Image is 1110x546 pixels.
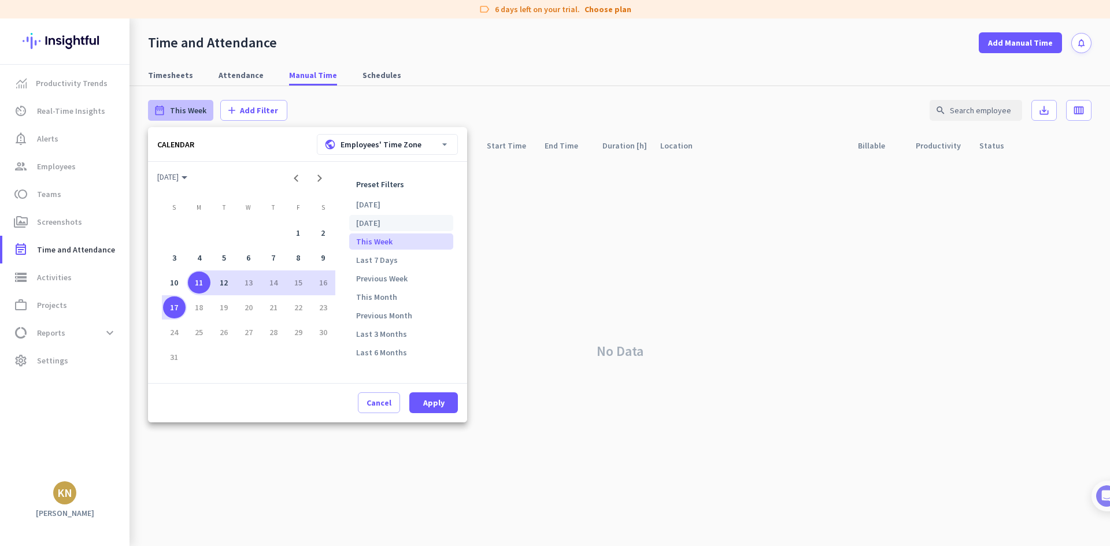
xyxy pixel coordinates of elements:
[324,139,421,150] div: Employees' Time Zone
[261,203,286,216] th: Thursday
[162,320,187,344] td: August 24, 2025
[188,321,210,344] div: 25
[238,272,260,294] div: 13
[212,270,236,295] td: August 12, 2025
[409,392,458,413] button: Apply
[187,320,212,344] td: August 25, 2025
[310,221,335,246] td: August 2, 2025
[212,203,236,216] th: Tuesday
[286,246,310,270] td: August 8, 2025
[187,295,212,320] td: August 18, 2025
[312,247,334,269] div: 9
[439,139,450,150] i: arrow_drop_down
[261,295,286,320] td: August 21, 2025
[212,295,236,320] td: August 19, 2025
[162,270,187,295] td: August 10, 2025
[349,176,453,193] p: Preset Filters
[287,296,309,319] div: 22
[162,246,187,270] td: August 3, 2025
[358,392,400,413] button: Cancel
[262,247,285,269] div: 7
[287,247,309,269] div: 8
[349,344,453,361] li: Last 6 Months
[284,166,308,190] button: Previous month
[188,247,210,269] div: 4
[212,246,236,270] td: August 5, 2025
[163,272,186,294] div: 10
[349,326,453,342] li: Last 3 Months
[238,321,260,344] div: 27
[236,270,261,295] td: August 13, 2025
[312,321,334,344] div: 30
[261,270,286,295] td: August 14, 2025
[349,289,453,305] li: This Month
[310,270,335,295] td: August 16, 2025
[162,203,187,216] th: Sunday
[349,196,453,213] li: [DATE]
[157,172,187,182] span: [DATE]
[287,222,309,244] div: 1
[163,296,186,319] div: 17
[286,203,310,216] th: Friday
[262,272,285,294] div: 14
[236,203,261,216] th: Wednesday
[162,344,187,369] td: August 31, 2025
[310,246,335,270] td: August 9, 2025
[349,270,453,287] li: Previous Week
[312,296,334,319] div: 23
[157,139,194,150] div: CALENDAR
[310,320,335,344] td: August 30, 2025
[187,270,212,295] td: August 11, 2025
[312,222,334,244] div: 2
[310,295,335,320] td: August 23, 2025
[162,295,187,320] td: August 17, 2025
[312,272,334,294] div: 16
[213,321,235,344] div: 26
[153,166,192,187] button: Choose month and year
[286,270,310,295] td: August 15, 2025
[188,272,210,294] div: 11
[261,320,286,344] td: August 28, 2025
[286,221,310,246] td: August 1, 2025
[286,320,310,344] td: August 29, 2025
[349,233,453,250] li: This Week
[187,203,212,216] th: Monday
[163,247,186,269] div: 3
[188,296,210,319] div: 18
[262,296,285,319] div: 21
[287,272,309,294] div: 15
[236,246,261,270] td: August 6, 2025
[310,203,335,216] th: Saturday
[163,346,186,368] div: 31
[213,272,235,294] div: 12
[163,321,186,344] div: 24
[236,295,261,320] td: August 20, 2025
[238,247,260,269] div: 6
[287,321,309,344] div: 29
[349,252,453,268] li: Last 7 Days
[349,215,453,231] li: [DATE]
[324,139,336,150] i: public
[262,321,285,344] div: 28
[286,295,310,320] td: August 22, 2025
[423,397,445,408] span: Apply
[349,307,453,324] li: Previous Month
[213,296,235,319] div: 19
[212,320,236,344] td: August 26, 2025
[367,397,391,408] span: Cancel
[261,246,286,270] td: August 7, 2025
[236,320,261,344] td: August 27, 2025
[238,296,260,319] div: 20
[187,246,212,270] td: August 4, 2025
[213,247,235,269] div: 5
